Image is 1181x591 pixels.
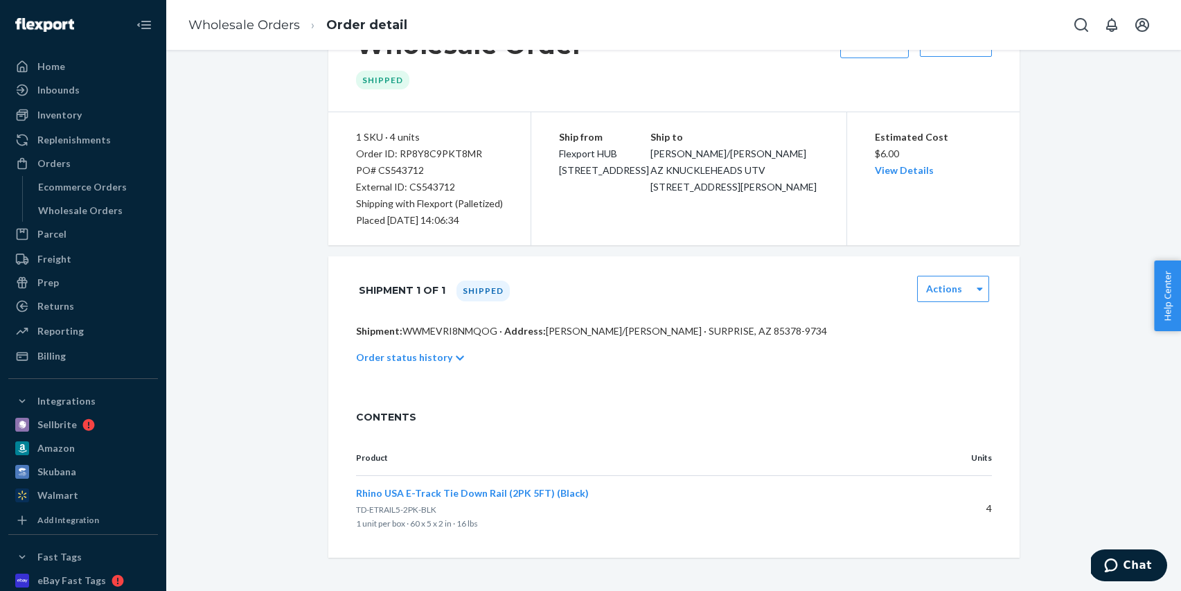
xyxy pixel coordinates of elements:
[8,248,158,270] a: Freight
[559,148,649,176] span: Flexport HUB [STREET_ADDRESS]
[37,299,74,313] div: Returns
[356,145,503,162] div: Order ID: RP8Y8C9PKT8MR
[8,461,158,483] a: Skubana
[1098,11,1126,39] button: Open notifications
[8,512,158,529] a: Add Integration
[37,514,99,526] div: Add Integration
[1067,11,1095,39] button: Open Search Box
[326,17,407,33] a: Order detail
[38,180,127,194] div: Ecommerce Orders
[1091,549,1167,584] iframe: Opens a widget where you can chat to one of our agents
[130,11,158,39] button: Close Navigation
[356,162,503,179] div: PO# CS543712
[356,179,503,195] div: External ID: CS543712
[37,574,106,588] div: eBay Fast Tags
[356,324,992,338] p: WWMEVRI8NMQOG · [PERSON_NAME]/[PERSON_NAME] · SURPRISE, AZ 85378-9734
[356,410,992,424] span: CONTENTS
[8,272,158,294] a: Prep
[37,488,78,502] div: Walmart
[934,502,992,515] p: 4
[504,325,546,337] span: Address:
[37,227,66,241] div: Parcel
[359,276,445,305] h1: Shipment 1 of 1
[1154,261,1181,331] button: Help Center
[37,465,76,479] div: Skubana
[8,129,158,151] a: Replenishments
[356,452,912,464] p: Product
[356,351,452,364] p: Order status history
[37,441,75,455] div: Amazon
[8,437,158,459] a: Amazon
[650,129,819,145] p: Ship to
[8,345,158,367] a: Billing
[356,325,402,337] span: Shipment:
[37,252,71,266] div: Freight
[8,152,158,175] a: Orders
[38,204,123,218] div: Wholesale Orders
[8,79,158,101] a: Inbounds
[15,18,74,32] img: Flexport logo
[37,276,59,290] div: Prep
[37,550,82,564] div: Fast Tags
[875,164,934,176] a: View Details
[356,30,585,60] h1: Wholesale Order
[31,200,159,222] a: Wholesale Orders
[8,55,158,78] a: Home
[356,71,409,89] div: Shipped
[559,129,651,145] p: Ship from
[934,452,992,464] p: Units
[356,504,436,515] span: TD-ETRAIL5-2PK-BLK
[37,324,84,338] div: Reporting
[356,486,589,500] button: Rhino USA E-Track Tie Down Rail (2PK 5FT) (Black)
[8,390,158,412] button: Integrations
[37,349,66,363] div: Billing
[875,129,992,145] p: Estimated Cost
[31,176,159,198] a: Ecommerce Orders
[8,223,158,245] a: Parcel
[37,394,96,408] div: Integrations
[875,129,992,179] div: $6.00
[8,295,158,317] a: Returns
[1128,11,1156,39] button: Open account menu
[356,517,912,531] p: 1 unit per box · 60 x 5 x 2 in · 16 lbs
[37,108,82,122] div: Inventory
[37,60,65,73] div: Home
[356,195,503,212] p: Shipping with Flexport (Palletized)
[356,129,503,145] div: 1 SKU · 4 units
[8,484,158,506] a: Walmart
[356,212,503,229] div: Placed [DATE] 14:06:34
[8,414,158,436] a: Sellbrite
[8,104,158,126] a: Inventory
[926,282,962,296] label: Actions
[356,487,589,499] span: Rhino USA E-Track Tie Down Rail (2PK 5FT) (Black)
[37,133,111,147] div: Replenishments
[37,418,77,432] div: Sellbrite
[188,17,300,33] a: Wholesale Orders
[8,320,158,342] a: Reporting
[37,83,80,97] div: Inbounds
[8,546,158,568] button: Fast Tags
[37,157,71,170] div: Orders
[456,281,510,301] div: Shipped
[650,148,817,193] span: [PERSON_NAME]/[PERSON_NAME] AZ KNUCKLEHEADS UTV [STREET_ADDRESS][PERSON_NAME]
[177,5,418,46] ol: breadcrumbs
